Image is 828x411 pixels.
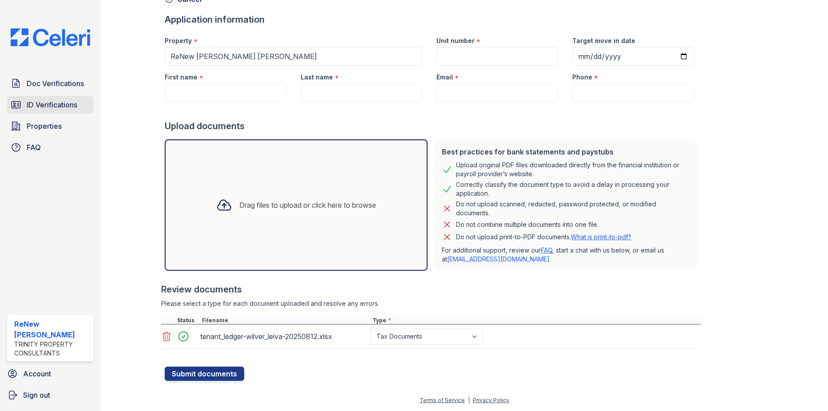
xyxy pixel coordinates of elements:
[442,146,690,157] div: Best practices for bank statements and paystubs
[7,138,94,156] a: FAQ
[456,219,598,230] div: Do not combine multiple documents into one file.
[572,73,592,82] label: Phone
[371,317,701,324] div: Type
[442,246,690,264] p: For additional support, review our , start a chat with us below, or email us at
[456,200,690,217] div: Do not upload scanned, redacted, password protected, or modified documents.
[27,142,41,153] span: FAQ
[456,180,690,198] div: Correctly classify the document type to avoid a delay in processing your application.
[468,397,470,403] div: |
[436,73,453,82] label: Email
[27,99,77,110] span: ID Verifications
[7,96,94,114] a: ID Verifications
[165,36,192,45] label: Property
[23,390,50,400] span: Sign out
[456,161,690,178] div: Upload original PDF files downloaded directly from the financial institution or payroll provider’...
[4,28,97,46] img: CE_Logo_Blue-a8612792a0a2168367f1c8372b55b34899dd931a85d93a1a3d3e32e68fde9ad4.png
[572,36,635,45] label: Target move in date
[239,200,376,210] div: Drag files to upload or click here to browse
[200,317,371,324] div: Filename
[473,397,509,403] a: Privacy Policy
[165,73,198,82] label: First name
[7,117,94,135] a: Properties
[165,120,701,132] div: Upload documents
[447,255,550,263] a: [EMAIL_ADDRESS][DOMAIN_NAME]
[165,13,701,26] div: Application information
[165,367,244,381] button: Submit documents
[23,368,51,379] span: Account
[14,340,90,358] div: Trinity Property Consultants
[4,386,97,404] a: Sign out
[301,73,333,82] label: Last name
[571,233,631,241] a: What is print-to-pdf?
[541,246,552,254] a: FAQ
[436,36,475,45] label: Unit number
[161,299,701,308] div: Please select a type for each document uploaded and resolve any errors.
[456,233,631,241] p: Do not upload print-to-PDF documents.
[175,317,200,324] div: Status
[14,319,90,340] div: ReNew [PERSON_NAME]
[7,75,94,92] a: Doc Verifications
[4,365,97,383] a: Account
[27,121,62,131] span: Properties
[161,283,701,296] div: Review documents
[200,329,367,344] div: tenant_ledger-wilver_leiva-20250812.xlsx
[420,397,465,403] a: Terms of Service
[27,78,84,89] span: Doc Verifications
